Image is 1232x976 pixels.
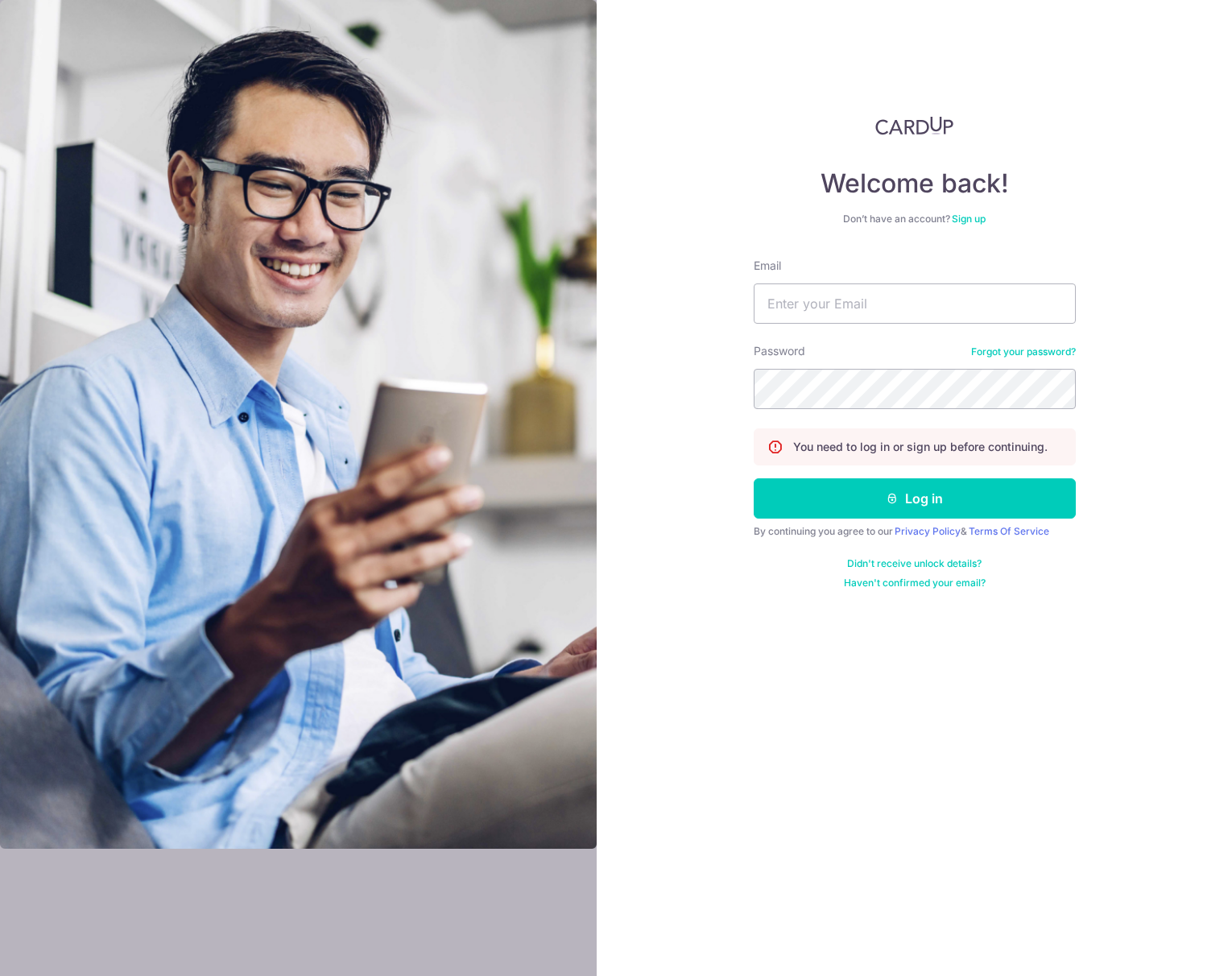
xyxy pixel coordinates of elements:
div: By continuing you agree to our & [754,525,1076,538]
p: You need to log in or sign up before continuing. [793,439,1048,455]
h4: Welcome back! [754,167,1076,200]
img: CardUp Logo [875,116,954,135]
div: Don’t have an account? [754,213,1076,225]
label: Password [754,343,805,359]
a: Haven't confirmed your email? [844,577,986,589]
label: Email [754,258,781,274]
a: Privacy Policy [895,525,961,537]
input: Enter your Email [754,283,1076,324]
a: Forgot your password? [971,345,1076,358]
button: Log in [754,478,1076,519]
a: Terms Of Service [969,525,1049,537]
a: Didn't receive unlock details? [847,557,982,570]
a: Sign up [952,213,986,225]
